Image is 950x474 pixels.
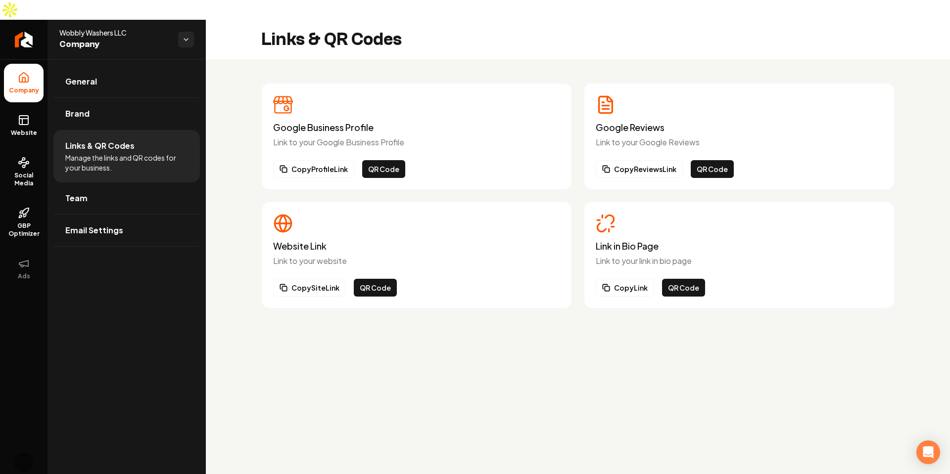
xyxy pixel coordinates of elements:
[53,215,200,246] a: Email Settings
[4,250,44,288] button: Ads
[65,76,97,87] span: General
[4,106,44,145] a: Website
[354,279,397,297] button: QR Code
[5,86,43,94] span: Company
[65,192,88,204] span: Team
[4,172,44,187] span: Social Media
[65,224,123,236] span: Email Settings
[4,222,44,238] span: GBP Optimizer
[65,140,135,152] span: Links & QR Codes
[14,452,34,472] img: Sagar Soni
[7,129,41,137] span: Website
[14,452,34,472] button: Open user button
[65,108,90,120] span: Brand
[596,241,883,251] h3: Link in Bio Page
[596,136,883,148] p: Link to your Google Reviews
[53,66,200,97] a: General
[596,279,654,297] button: CopyLink
[662,279,705,297] button: QR Code
[4,199,44,246] a: GBP Optimizer
[59,28,170,38] span: Wobbly Washers LLC
[14,272,34,280] span: Ads
[261,30,402,49] h2: Links & QR Codes
[65,153,188,172] span: Manage the links and QR codes for your business.
[53,182,200,214] a: Team
[596,255,883,267] p: Link to your link in bio page
[273,255,560,267] p: Link to your website
[916,440,940,464] div: Open Intercom Messenger
[691,160,734,178] button: QR Code
[53,98,200,129] a: Brand
[15,32,33,47] img: Rebolt Logo
[596,160,683,178] button: CopyReviewsLink
[59,38,170,51] span: Company
[596,123,883,132] h3: Google Reviews
[362,160,405,178] button: QR Code
[273,136,560,148] p: Link to your Google Business Profile
[273,241,560,251] h3: Website Link
[4,149,44,195] a: Social Media
[273,279,346,297] button: CopySiteLink
[273,160,354,178] button: CopyProfileLink
[273,123,560,132] h3: Google Business Profile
